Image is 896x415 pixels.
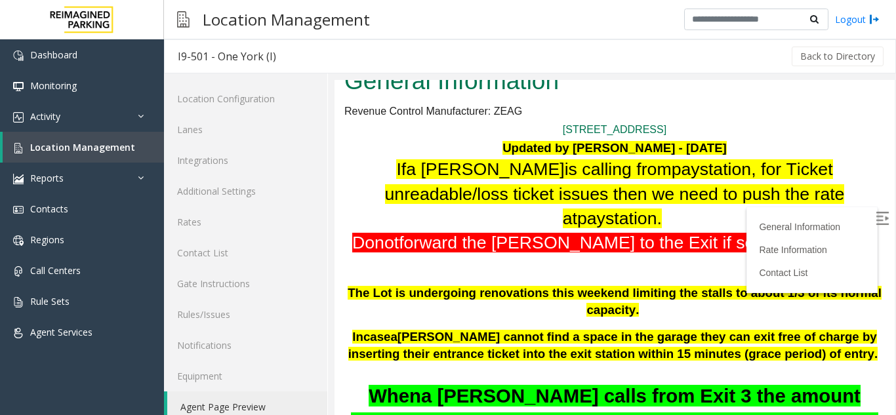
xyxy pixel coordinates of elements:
[51,79,510,148] span: station, for Ticket unreadable/loss ticket issues then we need to push the rate at
[164,114,327,145] a: Lanes
[164,207,327,237] a: Rates
[3,132,164,163] a: Location Management
[127,153,533,172] span: the [PERSON_NAME] to the Exit if server is working
[30,141,135,153] span: Location Management
[164,299,327,330] a: Rules/Issues
[792,47,884,66] button: Back to Directory
[230,79,337,99] span: is calling from
[424,188,473,198] a: Contact List
[18,250,29,264] span: In
[30,79,77,92] span: Monitoring
[271,128,323,148] span: station
[13,81,24,92] img: 'icon'
[40,153,50,172] span: n
[869,12,880,26] img: logout
[13,328,24,338] img: 'icon'
[164,361,327,391] a: Equipment
[13,206,547,237] span: The Lot is undergoing renovations this weekend limiting the stalls to about 1/3 of its normal cap...
[62,79,71,99] span: If
[164,237,327,268] a: Contact List
[424,142,506,152] a: General Information
[177,3,190,35] img: pageIcon
[13,235,24,246] img: 'icon'
[10,26,188,37] span: Revenue Control Manufacturer: ZEAG
[13,143,24,153] img: 'icon'
[164,145,327,176] a: Integrations
[34,305,87,326] span: When
[164,176,327,207] a: Additional Settings
[164,330,327,361] a: Notifications
[30,264,81,277] span: Call Centers
[30,49,77,61] span: Dashboard
[14,250,544,281] span: [PERSON_NAME] cannot find a space in the garage they can exit free of charge by inserting their e...
[337,79,365,99] span: pay
[13,174,24,184] img: 'icon'
[243,128,271,148] span: pay
[168,61,392,75] b: Updated by [PERSON_NAME] - [DATE]
[164,268,327,299] a: Gate Instructions
[30,326,92,338] span: Agent Services
[178,48,276,65] div: I9-501 - One York (I)
[30,110,60,123] span: Activity
[50,153,64,172] span: ot
[30,295,70,307] span: Rule Sets
[322,128,327,148] span: .
[13,50,24,61] img: 'icon'
[835,12,880,26] a: Logout
[30,203,68,215] span: Contacts
[18,153,40,172] span: Do
[228,44,332,55] a: [STREET_ADDRESS]
[164,83,327,114] a: Location Configuration
[64,153,123,172] span: forward
[13,297,24,307] img: 'icon'
[424,165,493,175] a: Rate Information
[56,250,62,264] span: a
[13,205,24,215] img: 'icon'
[13,112,24,123] img: 'icon'
[30,233,64,246] span: Regions
[71,79,230,99] span: a [PERSON_NAME]
[541,132,554,145] img: Open/Close Sidebar Menu
[30,172,64,184] span: Reports
[16,305,543,382] span: a [PERSON_NAME] calls from Exit 3 the amount must be pushed to Exit 4. When a [PERSON_NAME] calls...
[29,250,56,264] span: case
[13,266,24,277] img: 'icon'
[196,3,377,35] h3: Location Management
